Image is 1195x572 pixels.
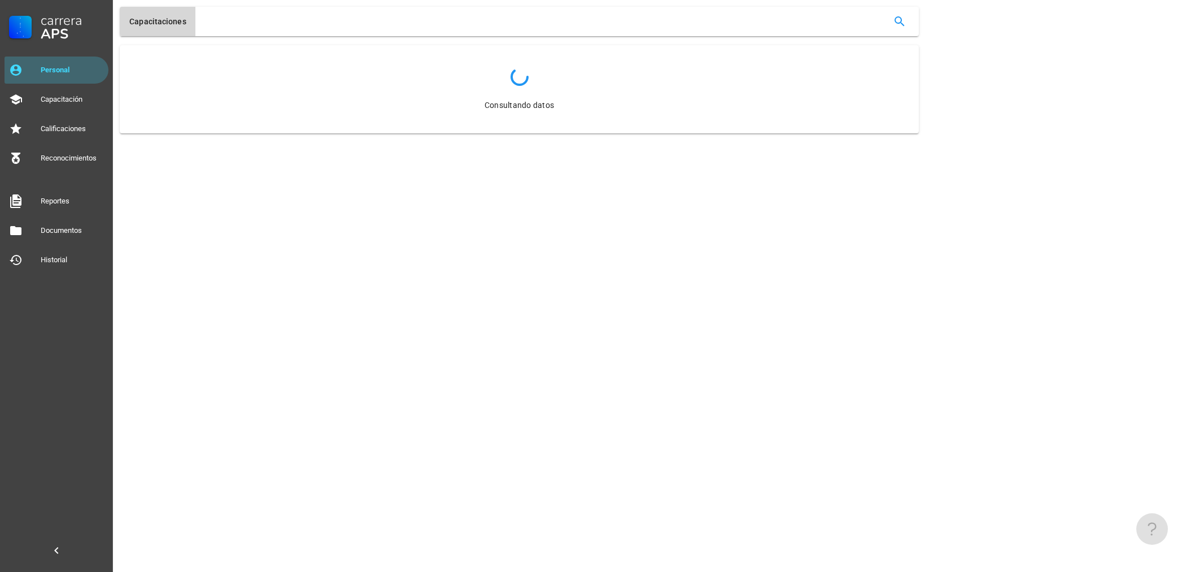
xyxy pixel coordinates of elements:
[5,57,108,84] a: Personal
[41,154,104,163] div: Reconocimientos
[41,197,104,206] div: Reportes
[5,217,108,244] a: Documentos
[5,188,108,215] a: Reportes
[120,7,195,36] button: Capacitaciones
[5,115,108,142] a: Calificaciones
[41,27,104,41] div: APS
[5,145,108,172] a: Reconocimientos
[136,86,903,111] div: Consultando datos
[41,14,104,27] div: Carrera
[41,226,104,235] div: Documentos
[5,246,108,274] a: Historial
[5,86,108,113] a: Capacitación
[41,95,104,104] div: Capacitación
[41,66,104,75] div: Personal
[129,17,186,26] span: Capacitaciones
[41,124,104,133] div: Calificaciones
[41,255,104,265] div: Historial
